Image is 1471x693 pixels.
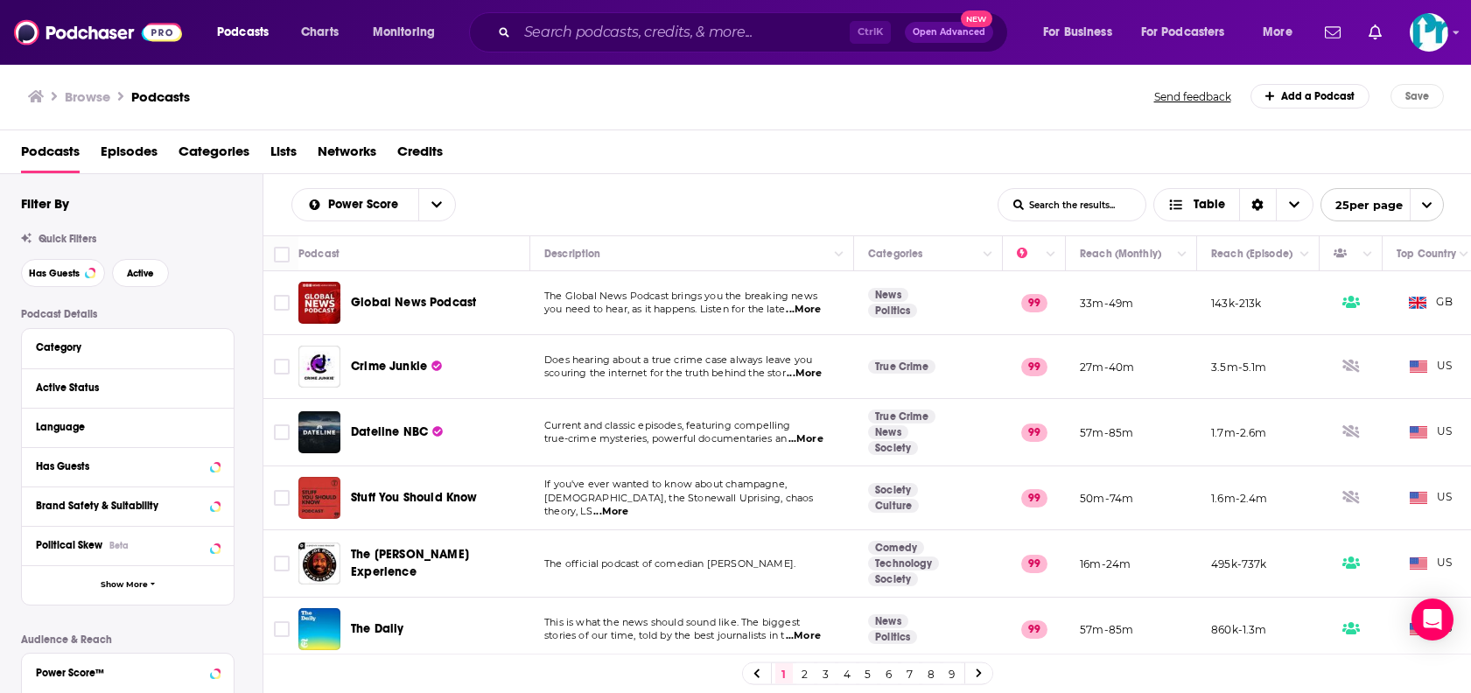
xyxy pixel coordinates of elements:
[1294,244,1315,265] button: Column Actions
[1362,17,1389,47] a: Show notifications dropdown
[1021,294,1047,311] p: 99
[1211,556,1267,571] p: 495k-737k
[544,243,600,264] div: Description
[1080,622,1133,637] p: 57m-85m
[298,346,340,388] a: Crime Junkie
[1211,491,1268,506] p: 1.6m-2.4m
[217,20,269,45] span: Podcasts
[298,608,340,650] img: The Daily
[1211,360,1267,374] p: 3.5m-5.1m
[1021,423,1047,441] p: 99
[1021,489,1047,507] p: 99
[544,303,785,315] span: you need to hear, as it happens. Listen for the late
[868,572,918,586] a: Society
[21,195,69,212] h2: Filter By
[351,489,478,507] a: Stuff You Should Know
[544,353,812,366] span: Does hearing about a true crime case always leave you
[787,367,822,381] span: ...More
[868,556,939,570] a: Technology
[786,303,821,317] span: ...More
[1153,188,1313,221] button: Choose View
[1410,358,1453,375] span: US
[36,494,220,516] a: Brand Safety & Suitability
[943,663,961,684] a: 9
[298,411,340,453] img: Dateline NBC
[351,546,524,581] a: The [PERSON_NAME] Experience
[1411,598,1453,640] div: Open Intercom Messenger
[292,199,418,211] button: open menu
[361,18,458,46] button: open menu
[328,199,404,211] span: Power Score
[1080,425,1133,440] p: 57m-85m
[1318,17,1348,47] a: Show notifications dropdown
[131,88,190,105] h1: Podcasts
[373,20,435,45] span: Monitoring
[21,259,105,287] button: Has Guests
[1410,13,1448,52] button: Show profile menu
[14,16,182,49] img: Podchaser - Follow, Share and Rate Podcasts
[101,137,158,173] a: Episodes
[1080,243,1161,264] div: Reach (Monthly)
[786,629,821,643] span: ...More
[868,541,924,555] a: Comedy
[880,663,898,684] a: 6
[1149,89,1236,104] button: Send feedback
[913,28,985,37] span: Open Advanced
[36,460,205,472] div: Has Guests
[351,358,442,375] a: Crime Junkie
[486,12,1025,52] div: Search podcasts, credits, & more...
[1194,199,1225,211] span: Table
[179,137,249,173] a: Categories
[1410,13,1448,52] span: Logged in as Predictitpress
[298,477,340,519] img: Stuff You Should Know
[868,614,908,628] a: News
[868,243,922,264] div: Categories
[351,547,469,579] span: The [PERSON_NAME] Experience
[112,259,169,287] button: Active
[850,21,891,44] span: Ctrl K
[21,308,235,320] p: Podcast Details
[544,432,787,444] span: true-crime mysteries, powerful documentaries an
[397,137,443,173] a: Credits
[351,620,404,638] a: The Daily
[36,455,220,477] button: Has Guests
[351,490,478,505] span: Stuff You Should Know
[351,294,476,311] a: Global News Podcast
[39,233,96,245] span: Quick Filters
[517,18,850,46] input: Search podcasts, credits, & more...
[65,88,110,105] h3: Browse
[544,492,813,518] span: [DEMOGRAPHIC_DATA], the Stonewall Uprising, chaos theory, LS
[544,616,800,628] span: This is what the news should sound like. The biggest
[1410,620,1453,638] span: US
[1021,555,1047,572] p: 99
[905,22,993,43] button: Open AdvancedNew
[1043,20,1112,45] span: For Business
[1031,18,1134,46] button: open menu
[1357,244,1378,265] button: Column Actions
[775,663,793,684] a: 1
[21,137,80,173] span: Podcasts
[901,663,919,684] a: 7
[1017,243,1041,264] div: Power Score
[868,288,908,302] a: News
[318,137,376,173] a: Networks
[101,580,148,590] span: Show More
[291,188,456,221] h2: Choose List sort
[351,621,404,636] span: The Daily
[922,663,940,684] a: 8
[1021,358,1047,375] p: 99
[1263,20,1292,45] span: More
[1239,189,1276,220] div: Sort Direction
[544,419,791,431] span: Current and classic episodes, featuring compelling
[544,557,795,570] span: The official podcast of comedian [PERSON_NAME].
[290,18,349,46] a: Charts
[868,441,918,455] a: Society
[796,663,814,684] a: 2
[868,304,917,318] a: Politics
[205,18,291,46] button: open menu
